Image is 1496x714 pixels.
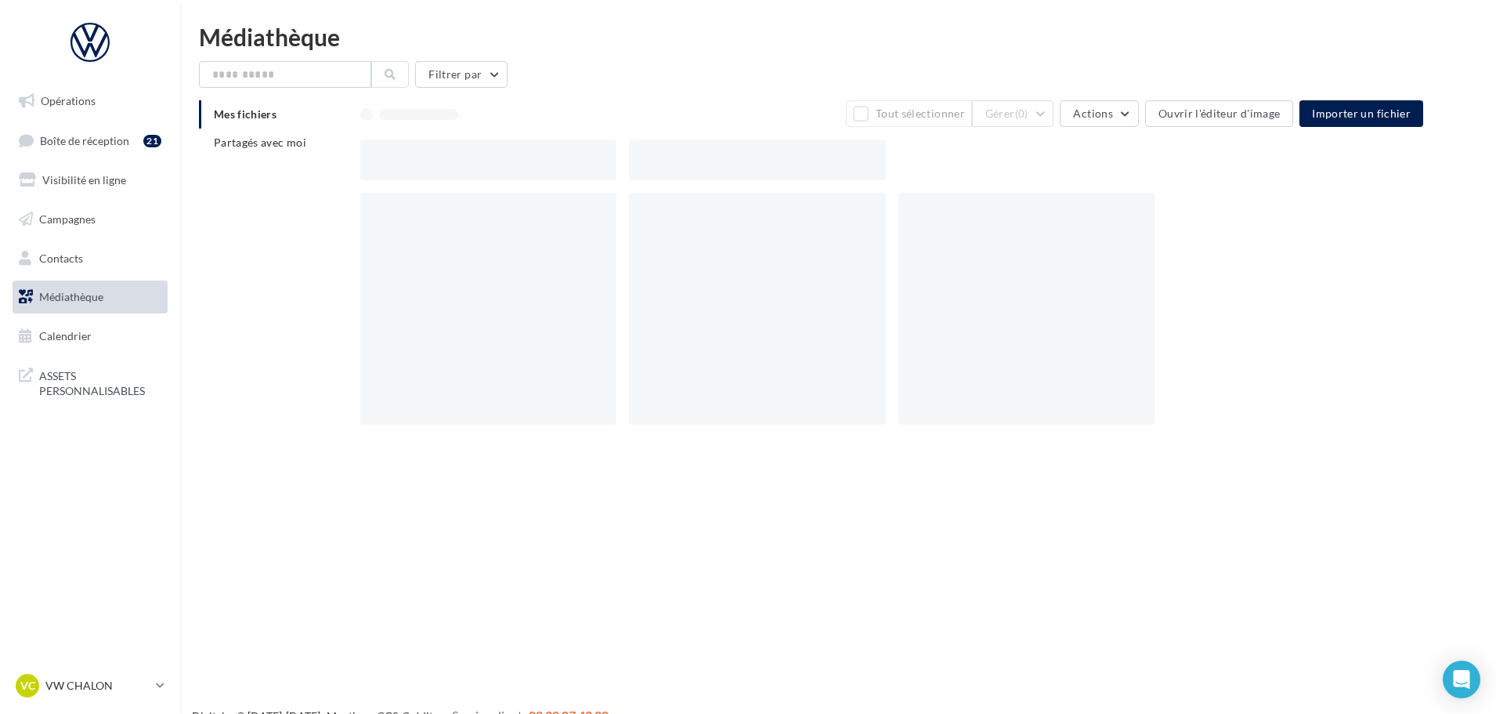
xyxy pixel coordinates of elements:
a: Campagnes [9,203,171,236]
button: Importer un fichier [1299,100,1423,127]
a: Opérations [9,85,171,118]
span: Visibilité en ligne [42,173,126,187]
span: Mes fichiers [214,107,276,121]
span: Actions [1073,107,1112,120]
a: Visibilité en ligne [9,164,171,197]
button: Filtrer par [415,61,508,88]
span: (0) [1015,107,1028,120]
span: ASSETS PERSONNALISABLES [39,365,161,399]
p: VW CHALON [45,678,150,694]
span: Médiathèque [39,290,103,303]
div: Médiathèque [199,25,1477,49]
span: Contacts [39,251,83,264]
a: VC VW CHALON [13,671,168,701]
a: ASSETS PERSONNALISABLES [9,359,171,405]
span: Opérations [41,94,96,107]
button: Ouvrir l'éditeur d'image [1145,100,1293,127]
button: Tout sélectionner [846,100,971,127]
div: Open Intercom Messenger [1443,661,1480,698]
button: Gérer(0) [972,100,1054,127]
span: Importer un fichier [1312,107,1411,120]
div: 21 [143,135,161,147]
a: Contacts [9,242,171,275]
a: Boîte de réception21 [9,124,171,158]
span: Calendrier [39,329,92,343]
span: Partagés avec moi [214,136,306,149]
a: Calendrier [9,320,171,353]
span: Boîte de réception [40,133,129,147]
span: VC [20,678,35,694]
a: Médiathèque [9,281,171,314]
button: Actions [1060,100,1138,127]
span: Campagnes [39,212,96,226]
